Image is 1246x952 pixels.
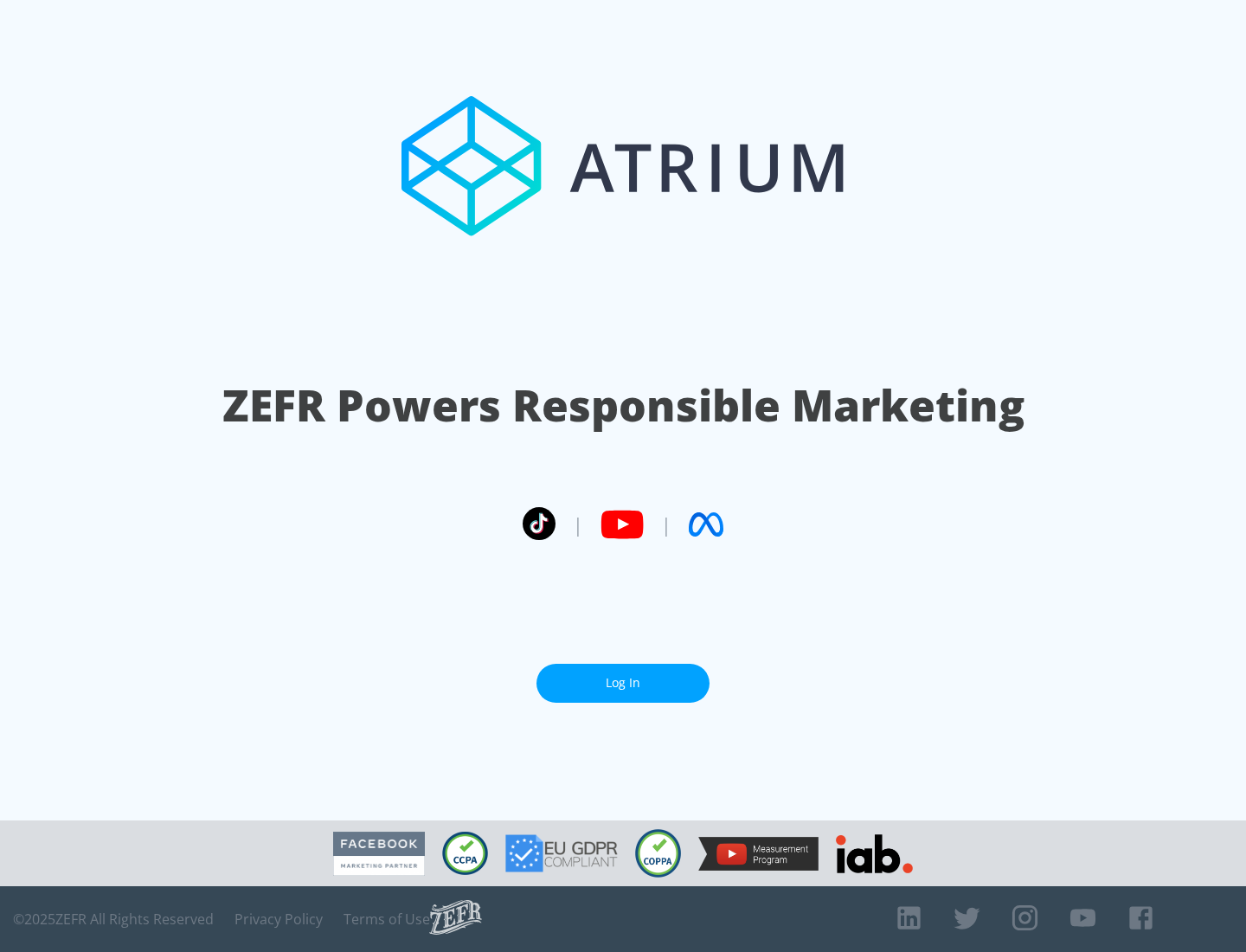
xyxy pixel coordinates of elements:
a: Terms of Use [344,910,430,928]
h1: ZEFR Powers Responsible Marketing [222,376,1024,435]
a: Privacy Policy [234,910,323,928]
img: GDPR Compliant [505,834,618,872]
span: © 2025 ZEFR All Rights Reserved [13,910,214,928]
img: COPPA Compliant [635,829,681,878]
span: | [661,511,671,537]
img: CCPA Compliant [442,832,488,875]
img: YouTube Measurement Program [698,837,819,871]
a: Log In [536,664,710,703]
img: IAB [836,834,913,873]
img: Facebook Marketing Partner [333,832,425,876]
span: | [573,511,583,537]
